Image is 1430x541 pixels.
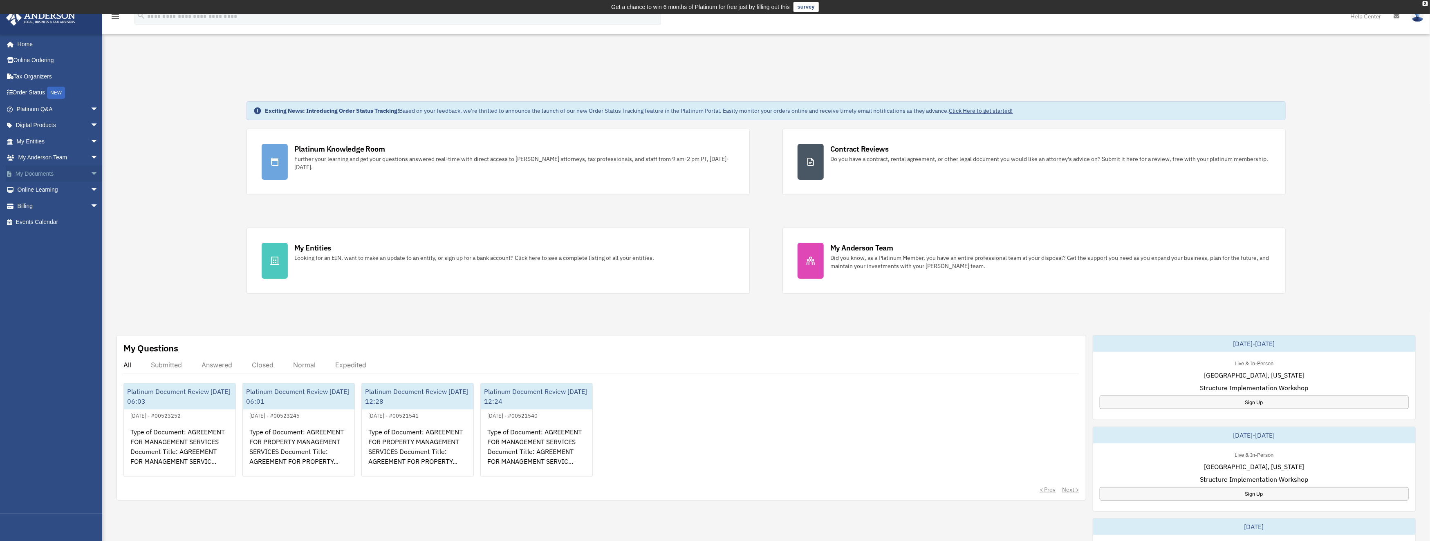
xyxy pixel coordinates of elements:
div: Type of Document: AGREEMENT FOR MANAGEMENT SERVICES Document Title: AGREEMENT FOR MANAGEMENT SERV... [124,420,235,484]
div: My Questions [123,342,178,354]
div: Platinum Document Review [DATE] 12:28 [362,383,473,409]
a: Order StatusNEW [6,85,111,101]
div: Type of Document: AGREEMENT FOR PROPERTY MANAGEMENT SERVICES Document Title: AGREEMENT FOR PROPER... [243,420,354,484]
a: Billingarrow_drop_down [6,198,111,214]
i: search [137,11,146,20]
span: arrow_drop_down [90,198,107,215]
span: arrow_drop_down [90,101,107,118]
div: My Entities [294,243,331,253]
span: Structure Implementation Workshop [1200,474,1308,484]
span: [GEOGRAPHIC_DATA], [US_STATE] [1204,462,1304,472]
img: User Pic [1412,10,1424,22]
a: Platinum Document Review [DATE] 12:28[DATE] - #00521541Type of Document: AGREEMENT FOR PROPERTY M... [361,383,474,477]
div: Did you know, as a Platinum Member, you have an entire professional team at your disposal? Get th... [830,254,1271,270]
strong: Exciting News: Introducing Order Status Tracking! [265,107,399,114]
a: Platinum Knowledge Room Further your learning and get your questions answered real-time with dire... [247,129,750,195]
a: survey [793,2,819,12]
div: Looking for an EIN, want to make an update to an entity, or sign up for a bank account? Click her... [294,254,654,262]
a: Platinum Document Review [DATE] 06:03[DATE] - #00523252Type of Document: AGREEMENT FOR MANAGEMENT... [123,383,236,477]
a: Events Calendar [6,214,111,230]
span: arrow_drop_down [90,150,107,166]
div: [DATE] - #00521540 [481,411,544,419]
div: Live & In-Person [1228,450,1280,458]
div: NEW [47,87,65,99]
div: Platinum Document Review [DATE] 12:24 [481,383,592,409]
a: Sign Up [1100,396,1409,409]
div: Contract Reviews [830,144,889,154]
div: Answered [202,361,232,369]
div: Normal [293,361,316,369]
div: Live & In-Person [1228,358,1280,367]
div: Submitted [151,361,182,369]
a: My Anderson Team Did you know, as a Platinum Member, you have an entire professional team at your... [782,228,1286,294]
div: Type of Document: AGREEMENT FOR MANAGEMENT SERVICES Document Title: AGREEMENT FOR MANAGEMENT SERV... [481,420,592,484]
div: [DATE] - #00521541 [362,411,425,419]
a: My Entitiesarrow_drop_down [6,133,111,150]
span: Structure Implementation Workshop [1200,383,1308,393]
a: Platinum Document Review [DATE] 06:01[DATE] - #00523245Type of Document: AGREEMENT FOR PROPERTY M... [242,383,355,477]
span: arrow_drop_down [90,133,107,150]
div: Expedited [335,361,366,369]
span: arrow_drop_down [90,182,107,199]
div: [DATE] - #00523252 [124,411,187,419]
span: arrow_drop_down [90,165,107,182]
div: My Anderson Team [830,243,893,253]
a: Sign Up [1100,487,1409,501]
a: Contract Reviews Do you have a contract, rental agreement, or other legal document you would like... [782,129,1286,195]
div: [DATE]-[DATE] [1093,427,1416,443]
div: [DATE]-[DATE] [1093,335,1416,352]
div: Further your learning and get your questions answered real-time with direct access to [PERSON_NAM... [294,155,735,171]
img: Anderson Advisors Platinum Portal [4,10,78,26]
div: Type of Document: AGREEMENT FOR PROPERTY MANAGEMENT SERVICES Document Title: AGREEMENT FOR PROPER... [362,420,473,484]
a: Platinum Q&Aarrow_drop_down [6,101,111,117]
span: [GEOGRAPHIC_DATA], [US_STATE] [1204,370,1304,380]
div: [DATE] - #00523245 [243,411,306,419]
div: close [1423,1,1428,6]
a: menu [110,14,120,21]
a: My Anderson Teamarrow_drop_down [6,150,111,166]
div: [DATE] [1093,519,1416,535]
a: Home [6,36,107,52]
a: My Entities Looking for an EIN, want to make an update to an entity, or sign up for a bank accoun... [247,228,750,294]
a: Online Ordering [6,52,111,69]
div: Do you have a contract, rental agreement, or other legal document you would like an attorney's ad... [830,155,1268,163]
i: menu [110,11,120,21]
div: Closed [252,361,273,369]
div: Platinum Document Review [DATE] 06:03 [124,383,235,409]
span: arrow_drop_down [90,117,107,134]
a: My Documentsarrow_drop_down [6,165,111,182]
div: All [123,361,131,369]
a: Online Learningarrow_drop_down [6,182,111,198]
div: Get a chance to win 6 months of Platinum for free just by filling out this [611,2,790,12]
div: Platinum Knowledge Room [294,144,385,154]
div: Based on your feedback, we're thrilled to announce the launch of our new Order Status Tracking fe... [265,107,1013,115]
a: Platinum Document Review [DATE] 12:24[DATE] - #00521540Type of Document: AGREEMENT FOR MANAGEMENT... [480,383,593,477]
a: Tax Organizers [6,68,111,85]
div: Platinum Document Review [DATE] 06:01 [243,383,354,409]
a: Click Here to get started! [949,107,1013,114]
a: Digital Productsarrow_drop_down [6,117,111,134]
